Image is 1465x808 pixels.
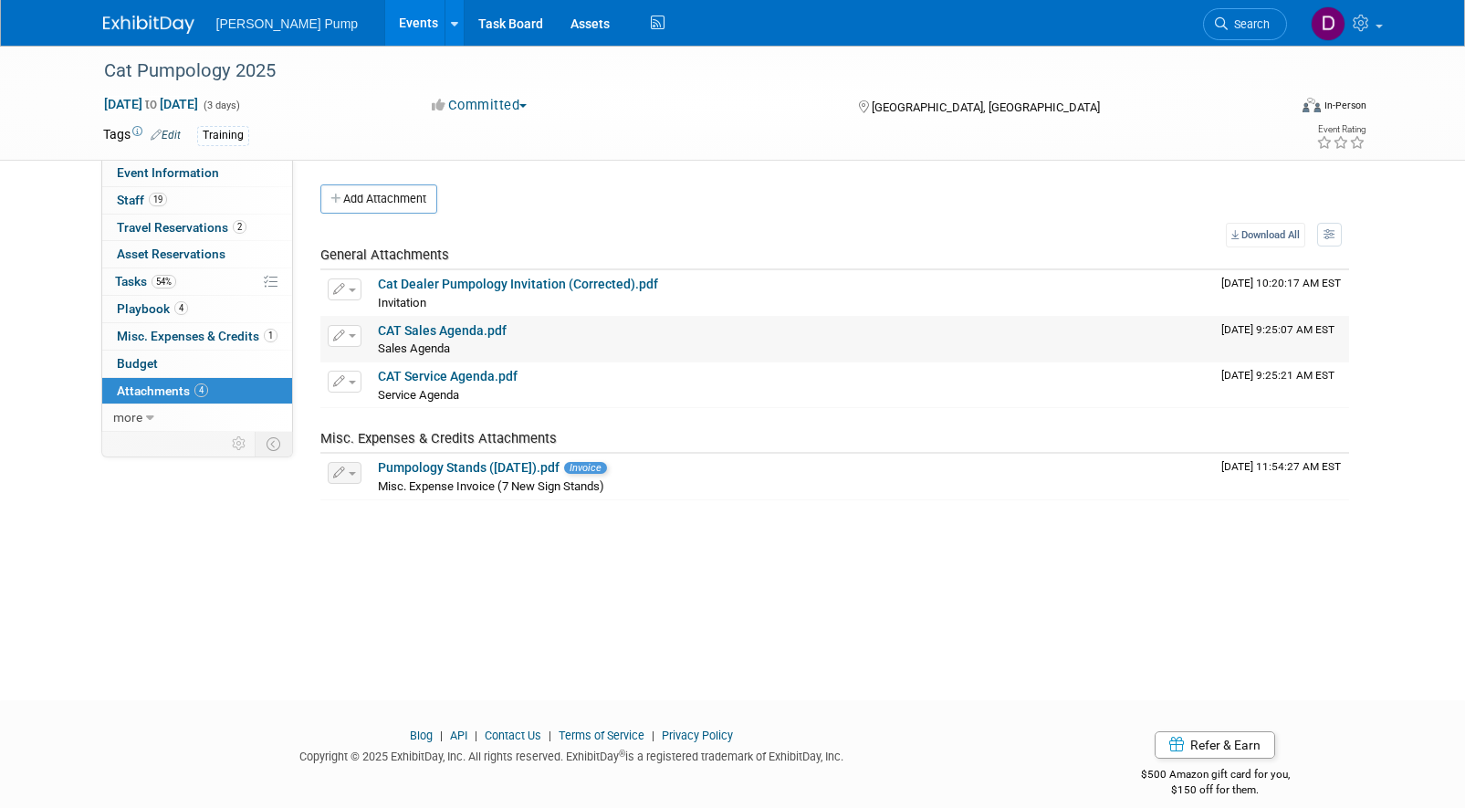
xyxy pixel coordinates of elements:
span: | [435,729,447,742]
a: Playbook4 [102,296,292,322]
span: Search [1228,17,1270,31]
td: Upload Timestamp [1214,270,1349,316]
a: Download All [1226,223,1305,247]
td: Upload Timestamp [1214,454,1349,499]
span: Upload Timestamp [1221,323,1334,336]
span: Upload Timestamp [1221,277,1341,289]
span: Misc. Expense Invoice (7 New Sign Stands) [378,479,604,493]
span: 19 [149,193,167,206]
span: [PERSON_NAME] Pump [216,16,359,31]
span: [DATE] [DATE] [103,96,199,112]
span: Attachments [117,383,208,398]
img: Format-Inperson.png [1303,98,1321,112]
span: Budget [117,356,158,371]
span: Misc. Expenses & Credits Attachments [320,430,557,446]
a: Edit [151,129,181,142]
span: Staff [117,193,167,207]
a: more [102,404,292,431]
span: Playbook [117,301,188,316]
td: Tags [103,125,181,146]
span: Invoice [564,462,607,474]
a: Privacy Policy [662,729,733,742]
span: Asset Reservations [117,247,225,261]
span: 4 [174,301,188,315]
div: Training [197,126,249,145]
button: Committed [425,96,534,115]
img: ExhibitDay [103,16,194,34]
a: Contact Us [485,729,541,742]
a: Refer & Earn [1155,731,1275,759]
div: Event Format [1179,95,1367,122]
sup: ® [619,749,625,759]
span: | [647,729,659,742]
span: to [142,97,160,111]
span: Travel Reservations [117,220,246,235]
img: Del Ritz [1311,6,1345,41]
div: In-Person [1324,99,1366,112]
span: (3 days) [202,100,240,111]
span: Service Agenda [378,388,459,402]
span: Sales Agenda [378,341,450,355]
div: $500 Amazon gift card for you, [1068,755,1363,797]
span: 2 [233,220,246,234]
td: Toggle Event Tabs [255,432,292,456]
span: Upload Timestamp [1221,369,1334,382]
span: | [470,729,482,742]
a: Budget [102,351,292,377]
span: Misc. Expenses & Credits [117,329,277,343]
a: Asset Reservations [102,241,292,268]
button: Add Attachment [320,184,437,214]
a: Misc. Expenses & Credits1 [102,323,292,350]
span: 1 [264,329,277,342]
span: 54% [152,275,176,289]
span: 4 [194,383,208,397]
a: Search [1203,8,1287,40]
span: Invitation [378,296,426,310]
div: $150 off for them. [1068,782,1363,798]
a: API [450,729,467,742]
a: Event Information [102,160,292,186]
a: Pumpology Stands ([DATE]).pdf [378,460,560,475]
a: Blog [410,729,433,742]
div: Copyright © 2025 ExhibitDay, Inc. All rights reserved. ExhibitDay is a registered trademark of Ex... [103,744,1041,765]
td: Personalize Event Tab Strip [224,432,256,456]
span: [GEOGRAPHIC_DATA], [GEOGRAPHIC_DATA] [872,100,1100,114]
span: General Attachments [320,247,449,263]
div: Cat Pumpology 2025 [98,55,1260,88]
span: more [113,410,142,425]
a: Terms of Service [559,729,644,742]
span: Upload Timestamp [1221,460,1341,473]
div: Event Rating [1316,125,1366,134]
a: Cat Dealer Pumpology Invitation (Corrected).pdf [378,277,658,291]
span: Event Information [117,165,219,180]
a: Attachments4 [102,378,292,404]
td: Upload Timestamp [1214,362,1349,408]
a: Staff19 [102,187,292,214]
span: | [544,729,556,742]
a: Tasks54% [102,268,292,295]
span: Tasks [115,274,176,289]
td: Upload Timestamp [1214,317,1349,362]
a: CAT Sales Agenda.pdf [378,323,507,338]
a: CAT Service Agenda.pdf [378,369,518,383]
a: Travel Reservations2 [102,215,292,241]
